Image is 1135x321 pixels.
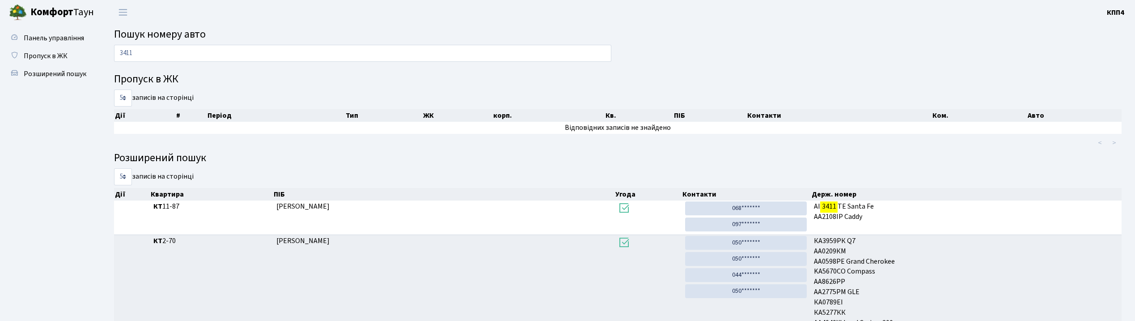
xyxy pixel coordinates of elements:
h4: Пропуск в ЖК [114,73,1122,86]
th: Кв. [605,109,673,122]
b: КПП4 [1107,8,1124,17]
a: Розширений пошук [4,65,94,83]
mark: 3411 [820,200,837,213]
th: Дії [114,188,150,201]
th: корп. [492,109,605,122]
th: Ком. [932,109,1027,122]
label: записів на сторінці [114,90,194,107]
b: КТ [153,236,162,246]
td: Відповідних записів не знайдено [114,122,1122,134]
img: logo.png [9,4,27,21]
select: записів на сторінці [114,168,132,185]
th: Контакти [682,188,811,201]
span: Панель управління [24,33,84,43]
button: Переключити навігацію [112,5,134,20]
label: записів на сторінці [114,168,194,185]
span: [PERSON_NAME] [276,201,330,211]
span: 2-70 [153,236,270,246]
h4: Розширений пошук [114,152,1122,165]
span: Розширений пошук [24,69,86,79]
th: ЖК [422,109,492,122]
th: Квартира [150,188,273,201]
th: ПІБ [273,188,614,201]
a: Пропуск в ЖК [4,47,94,65]
a: Панель управління [4,29,94,47]
b: Комфорт [30,5,73,19]
a: КПП4 [1107,7,1124,18]
th: Угода [614,188,682,201]
input: Пошук [114,45,611,62]
span: АІ ТЕ Santa Fe AA2108IP Caddy [814,201,1118,222]
span: [PERSON_NAME] [276,236,330,246]
th: Період [207,109,345,122]
th: Держ. номер [811,188,1122,201]
th: ПІБ [673,109,746,122]
th: Контакти [746,109,932,122]
th: Тип [345,109,422,122]
span: 11-87 [153,201,270,212]
span: Пошук номеру авто [114,26,206,42]
th: Дії [114,109,175,122]
select: записів на сторінці [114,90,132,107]
span: Пропуск в ЖК [24,51,68,61]
th: # [175,109,207,122]
th: Авто [1027,109,1122,122]
span: Таун [30,5,94,20]
b: КТ [153,201,162,211]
